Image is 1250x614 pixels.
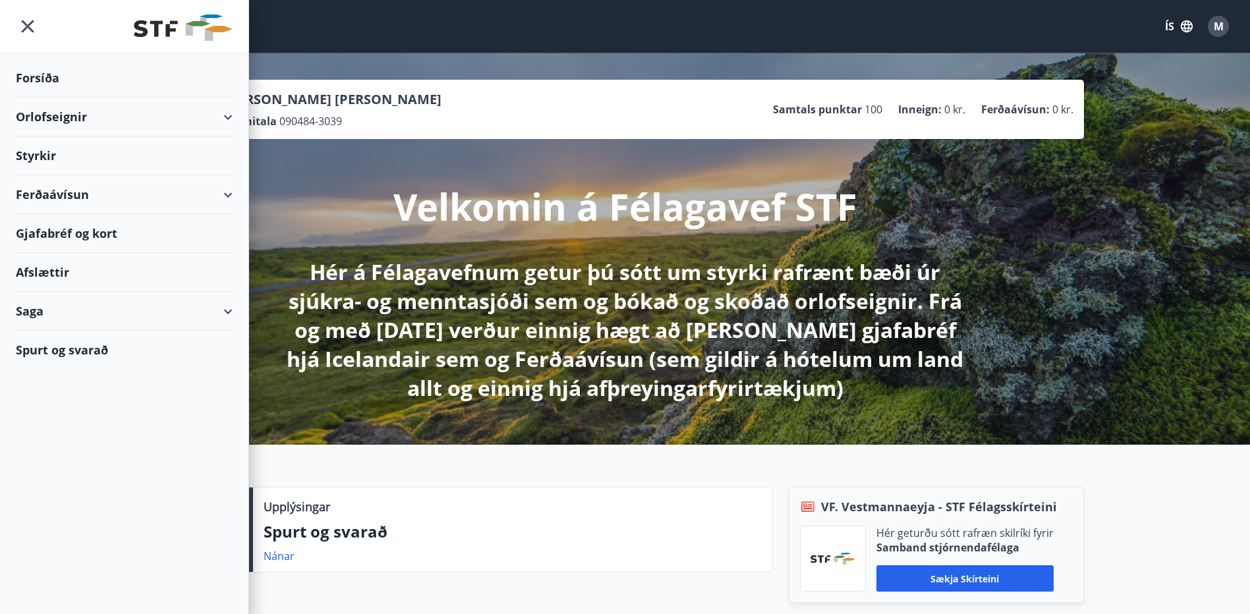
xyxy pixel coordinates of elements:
p: Ferðaávísun : [981,102,1050,117]
div: Spurt og svarað [16,331,233,369]
div: Afslættir [16,253,233,292]
span: 0 kr. [1052,102,1073,117]
span: VF. Vestmannaeyja - STF Félagsskírteini [821,498,1057,515]
div: Forsíða [16,59,233,98]
button: Sækja skírteini [876,565,1054,592]
a: Nánar [264,549,295,563]
button: ÍS [1158,14,1200,38]
button: M [1203,11,1234,42]
p: Upplýsingar [264,498,330,515]
span: 100 [865,102,882,117]
p: Hér á Félagavefnum getur þú sótt um styrki rafrænt bæði úr sjúkra- og menntasjóði sem og bókað og... [277,258,973,403]
p: [PERSON_NAME] [PERSON_NAME] [225,90,441,109]
p: Spurt og svarað [264,520,762,543]
p: Kennitala [225,114,277,128]
button: menu [16,14,40,38]
p: Inneign : [898,102,942,117]
p: Hér geturðu sótt rafræn skilríki fyrir [876,526,1054,540]
img: union_logo [134,14,233,41]
span: 090484-3039 [279,114,342,128]
div: Styrkir [16,136,233,175]
span: M [1214,19,1224,34]
p: Velkomin á Félagavef STF [393,181,857,231]
img: vjCaq2fThgY3EUYqSgpjEiBg6WP39ov69hlhuPVN.png [810,553,855,565]
div: Orlofseignir [16,98,233,136]
p: Samtals punktar [773,102,862,117]
div: Gjafabréf og kort [16,214,233,253]
p: Samband stjórnendafélaga [876,540,1054,555]
span: 0 kr. [944,102,965,117]
div: Ferðaávísun [16,175,233,214]
div: Saga [16,292,233,331]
